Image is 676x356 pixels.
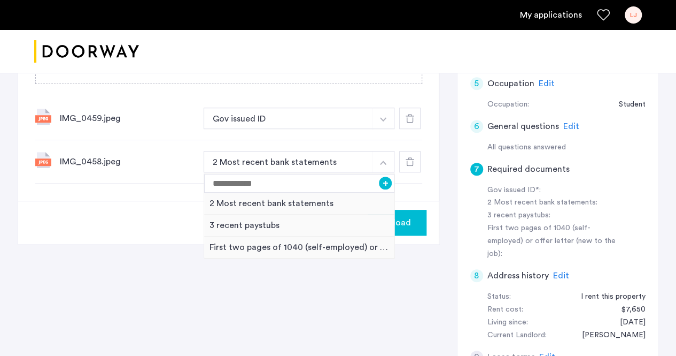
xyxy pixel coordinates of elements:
div: 5 [470,77,483,90]
div: 3 recent paystubs: [487,209,622,222]
button: button [372,151,394,172]
img: arrow [380,161,386,165]
div: 09/15/2024 [609,316,646,329]
a: Cazamio logo [34,32,139,72]
img: file [35,152,51,168]
span: Edit [563,122,579,131]
div: 6 [470,120,483,133]
div: Rent cost: [487,304,523,316]
div: Student [608,99,646,111]
button: button [372,108,394,129]
h5: General questions [487,120,559,133]
button: button [204,151,374,172]
div: 8 [470,269,483,282]
button: button [204,108,374,129]
img: file [35,109,51,125]
button: + [379,177,392,190]
div: Current Landlord: [487,329,547,342]
a: Favorites [597,9,610,21]
div: 2 Most recent bank statements [204,193,395,215]
span: Edit [539,79,555,88]
div: $7,650 [611,304,646,316]
div: Status: [487,291,511,304]
div: I rent this property [570,291,646,304]
div: IMG_0458.jpeg [60,155,195,168]
div: First two pages of 1040 (self-employed) or offer letter (new to the job) [204,237,395,259]
span: Edit [553,271,569,280]
a: My application [520,9,582,21]
div: Gov issued ID*: [487,184,622,197]
img: arrow [380,117,386,122]
div: 7 [470,163,483,176]
button: button [368,210,426,236]
div: 3 recent paystubs [204,215,395,237]
div: All questions answered [487,141,646,154]
div: Occupation: [487,99,529,111]
div: First two pages of 1040 (self-employed) or offer letter (new to the job): [487,222,622,261]
img: logo [34,32,139,72]
div: Sorin Crudo [571,329,646,342]
h5: Occupation [487,77,534,90]
div: Living since: [487,316,528,329]
h5: Address history [487,269,549,282]
div: LJ [625,6,642,24]
span: Upload [383,216,411,229]
div: IMG_0459.jpeg [60,112,195,125]
div: 2 Most recent bank statements: [487,196,622,209]
h5: Required documents [487,163,570,176]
